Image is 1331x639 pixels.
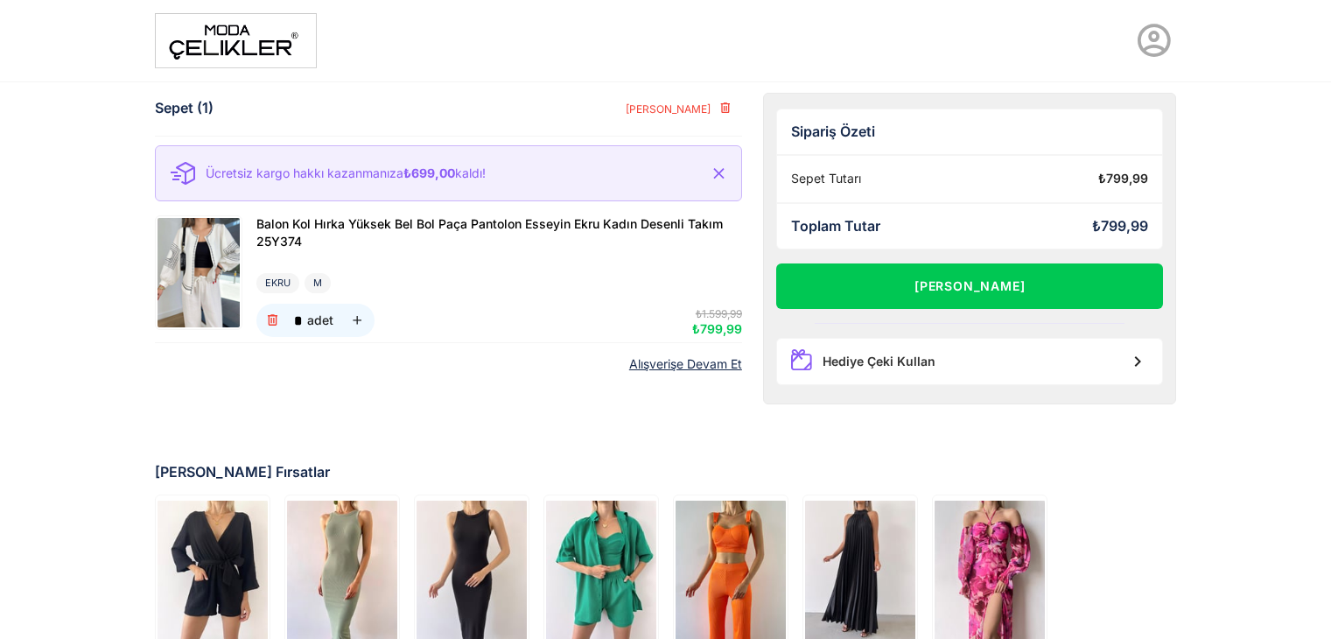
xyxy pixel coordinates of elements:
div: Toplam Tutar [791,218,880,235]
div: M [305,273,331,293]
img: Balon Kol Hırka Yüksek Bel Bol Paça Pantolon Esseyin Ekru Kadın Desenli Takım 25Y374 [158,218,240,327]
div: [PERSON_NAME] Fırsatlar [155,464,1177,481]
b: ₺699,00 [403,165,455,180]
div: Sepet Tutarı [791,172,861,186]
div: ₺799,99 [1092,218,1148,235]
div: ₺799,99 [1098,172,1148,186]
input: adet [290,304,307,337]
span: ₺1.599,99 [696,307,742,320]
span: Balon Kol Hırka Yüksek Bel Bol Paça Pantolon Esseyin Ekru Kadın Desenli Takım 25Y374 [256,216,723,249]
button: [PERSON_NAME] [776,263,1164,309]
span: [PERSON_NAME] [625,102,711,116]
button: [PERSON_NAME] [611,93,741,124]
p: Ücretsiz kargo hakkı kazanmanıza kaldı! [206,166,486,179]
a: Alışverişe Devam Et [629,357,742,372]
div: Sepet (1) [155,100,214,116]
a: Balon Kol Hırka Yüksek Bel Bol Paça Pantolon Esseyin Ekru Kadın Desenli Takım 25Y374 [256,215,735,252]
div: EKRU [256,273,299,293]
span: ₺799,99 [692,321,742,336]
div: Hediye Çeki Kullan [823,355,935,369]
div: Sipariş Özeti [791,123,1149,140]
div: adet [307,314,333,327]
img: moda%20-1.png [155,13,317,68]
